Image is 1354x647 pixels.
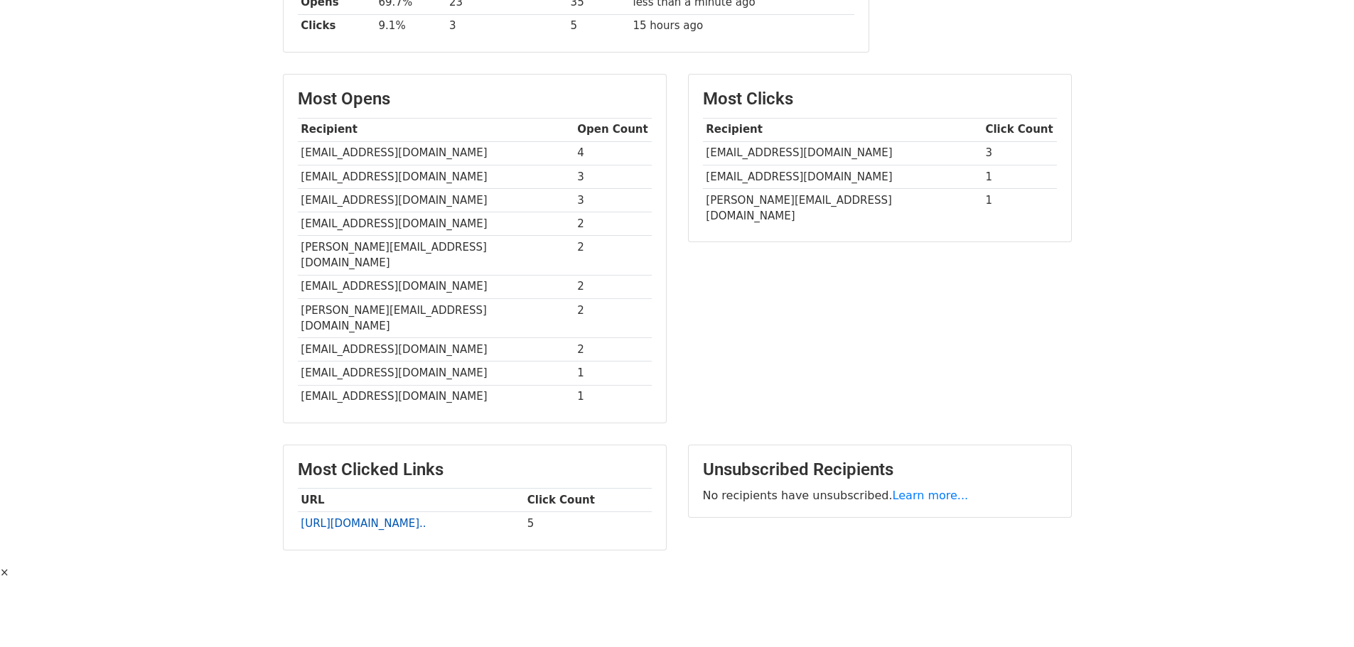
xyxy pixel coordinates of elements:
[574,236,652,276] td: 2
[298,298,574,338] td: [PERSON_NAME][EMAIL_ADDRESS][DOMAIN_NAME]
[298,118,574,141] th: Recipient
[703,118,982,141] th: Recipient
[298,460,652,480] h3: Most Clicked Links
[298,236,574,276] td: [PERSON_NAME][EMAIL_ADDRESS][DOMAIN_NAME]
[982,188,1057,227] td: 1
[574,141,652,165] td: 4
[298,385,574,408] td: [EMAIL_ADDRESS][DOMAIN_NAME]
[703,141,982,165] td: [EMAIL_ADDRESS][DOMAIN_NAME]
[982,165,1057,188] td: 1
[574,361,652,385] td: 1
[574,275,652,298] td: 2
[298,212,574,235] td: [EMAIL_ADDRESS][DOMAIN_NAME]
[630,14,854,38] td: 15 hours ago
[574,118,652,141] th: Open Count
[574,385,652,408] td: 1
[298,188,574,212] td: [EMAIL_ADDRESS][DOMAIN_NAME]
[703,89,1057,109] h3: Most Clicks
[301,517,426,530] a: [URL][DOMAIN_NAME]..
[298,489,524,512] th: URL
[574,298,652,338] td: 2
[574,338,652,361] td: 2
[1283,579,1354,647] div: 聊天小组件
[1283,579,1354,647] iframe: Chat Widget
[982,118,1057,141] th: Click Count
[298,165,574,188] td: [EMAIL_ADDRESS][DOMAIN_NAME]
[375,14,446,38] td: 9.1%
[298,14,375,38] th: Clicks
[298,361,574,385] td: [EMAIL_ADDRESS][DOMAIN_NAME]
[574,212,652,235] td: 2
[446,14,567,38] td: 3
[703,188,982,227] td: [PERSON_NAME][EMAIL_ADDRESS][DOMAIN_NAME]
[703,488,1057,503] p: No recipients have unsubscribed.
[574,188,652,212] td: 3
[524,512,652,535] td: 5
[298,89,652,109] h3: Most Opens
[567,14,630,38] td: 5
[703,165,982,188] td: [EMAIL_ADDRESS][DOMAIN_NAME]
[574,165,652,188] td: 3
[298,141,574,165] td: [EMAIL_ADDRESS][DOMAIN_NAME]
[893,489,969,502] a: Learn more...
[703,460,1057,480] h3: Unsubscribed Recipients
[298,338,574,361] td: [EMAIL_ADDRESS][DOMAIN_NAME]
[524,489,652,512] th: Click Count
[982,141,1057,165] td: 3
[298,275,574,298] td: [EMAIL_ADDRESS][DOMAIN_NAME]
